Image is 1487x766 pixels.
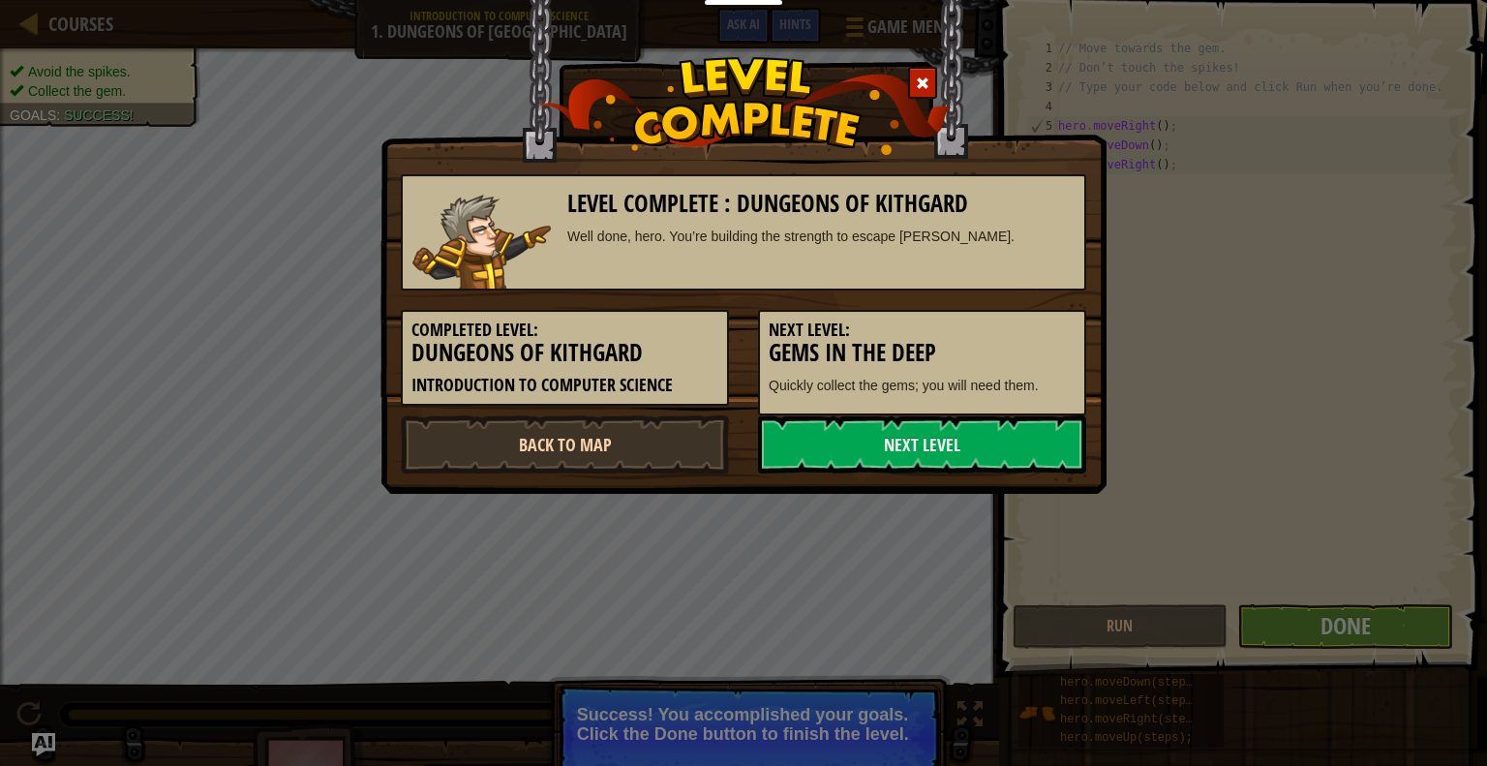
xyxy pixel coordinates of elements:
[758,415,1086,474] a: Next Level
[769,321,1076,340] h5: Next Level:
[412,195,552,289] img: knight.png
[567,227,1076,246] div: Well done, hero. You’re building the strength to escape [PERSON_NAME].
[567,191,1076,217] h3: Level Complete : Dungeons of Kithgard
[536,57,952,155] img: level_complete.png
[769,376,1076,395] p: Quickly collect the gems; you will need them.
[411,376,718,395] h5: Introduction to Computer Science
[401,415,729,474] a: Back to Map
[411,321,718,340] h5: Completed Level:
[411,340,718,366] h3: Dungeons of Kithgard
[769,340,1076,366] h3: Gems in the Deep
